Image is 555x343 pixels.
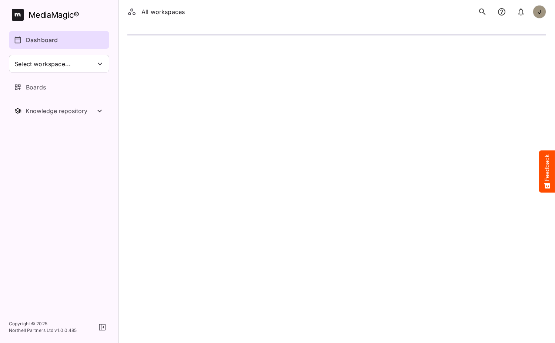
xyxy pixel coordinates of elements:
[9,31,109,49] a: Dashboard
[514,4,528,19] button: notifications
[12,9,109,21] a: MediaMagic®
[539,150,555,193] button: Feedback
[9,320,77,327] p: Copyright © 2025
[29,9,79,21] div: MediaMagic ®
[9,102,109,120] button: Toggle Knowledge repository
[26,107,95,115] div: Knowledge repository
[9,102,109,120] nav: Knowledge repository
[533,5,546,18] div: J
[9,78,109,96] a: Boards
[26,35,58,44] p: Dashboard
[26,83,46,92] p: Boards
[9,327,77,334] p: Northell Partners Ltd v 1.0.0.485
[494,4,509,19] button: notifications
[475,4,490,19] button: search
[14,60,71,68] span: Select workspace...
